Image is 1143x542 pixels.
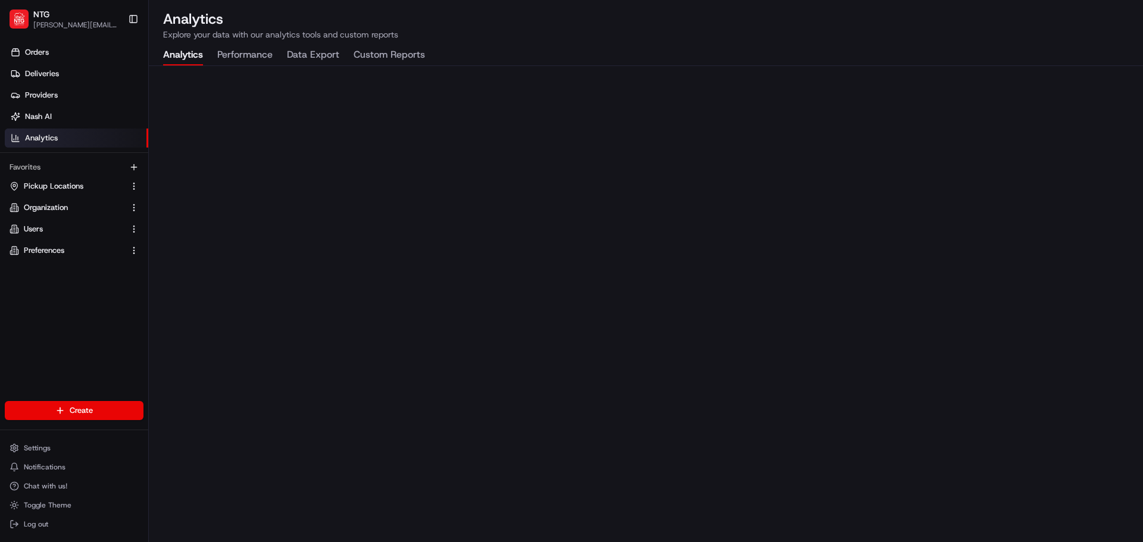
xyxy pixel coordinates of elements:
[25,111,52,122] span: Nash AI
[163,29,1129,40] p: Explore your data with our analytics tools and custom reports
[25,133,58,143] span: Analytics
[354,45,425,65] button: Custom Reports
[24,462,65,472] span: Notifications
[33,8,49,20] button: NTG
[5,241,143,260] button: Preferences
[10,10,29,29] img: NTG
[10,181,124,192] a: Pickup Locations
[5,198,143,217] button: Organization
[5,43,148,62] a: Orders
[7,168,96,189] a: 📗Knowledge Base
[5,129,148,148] a: Analytics
[33,20,118,30] button: [PERSON_NAME][EMAIL_ADDRESS][PERSON_NAME][DOMAIN_NAME]
[24,224,43,234] span: Users
[25,47,49,58] span: Orders
[163,45,203,65] button: Analytics
[10,245,124,256] a: Preferences
[12,174,21,183] div: 📗
[5,440,143,456] button: Settings
[24,181,83,192] span: Pickup Locations
[24,173,91,184] span: Knowledge Base
[24,443,51,453] span: Settings
[113,173,191,184] span: API Documentation
[118,202,144,211] span: Pylon
[5,401,143,420] button: Create
[149,66,1143,542] iframe: Analytics
[96,168,196,189] a: 💻API Documentation
[5,158,143,177] div: Favorites
[70,405,93,416] span: Create
[25,90,58,101] span: Providers
[10,202,124,213] a: Organization
[5,478,143,494] button: Chat with us!
[287,45,339,65] button: Data Export
[163,10,1129,29] h2: Analytics
[101,174,110,183] div: 💻
[5,497,143,513] button: Toggle Theme
[5,516,143,532] button: Log out
[5,5,123,33] button: NTGNTG[PERSON_NAME][EMAIL_ADDRESS][PERSON_NAME][DOMAIN_NAME]
[24,481,67,491] span: Chat with us!
[5,64,148,83] a: Deliveries
[10,224,124,234] a: Users
[202,117,217,131] button: Start new chat
[217,45,273,65] button: Performance
[5,177,143,196] button: Pickup Locations
[25,68,59,79] span: Deliveries
[5,86,148,105] a: Providers
[5,220,143,239] button: Users
[24,245,64,256] span: Preferences
[5,107,148,126] a: Nash AI
[24,519,48,529] span: Log out
[84,201,144,211] a: Powered byPylon
[5,459,143,475] button: Notifications
[24,500,71,510] span: Toggle Theme
[24,202,68,213] span: Organization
